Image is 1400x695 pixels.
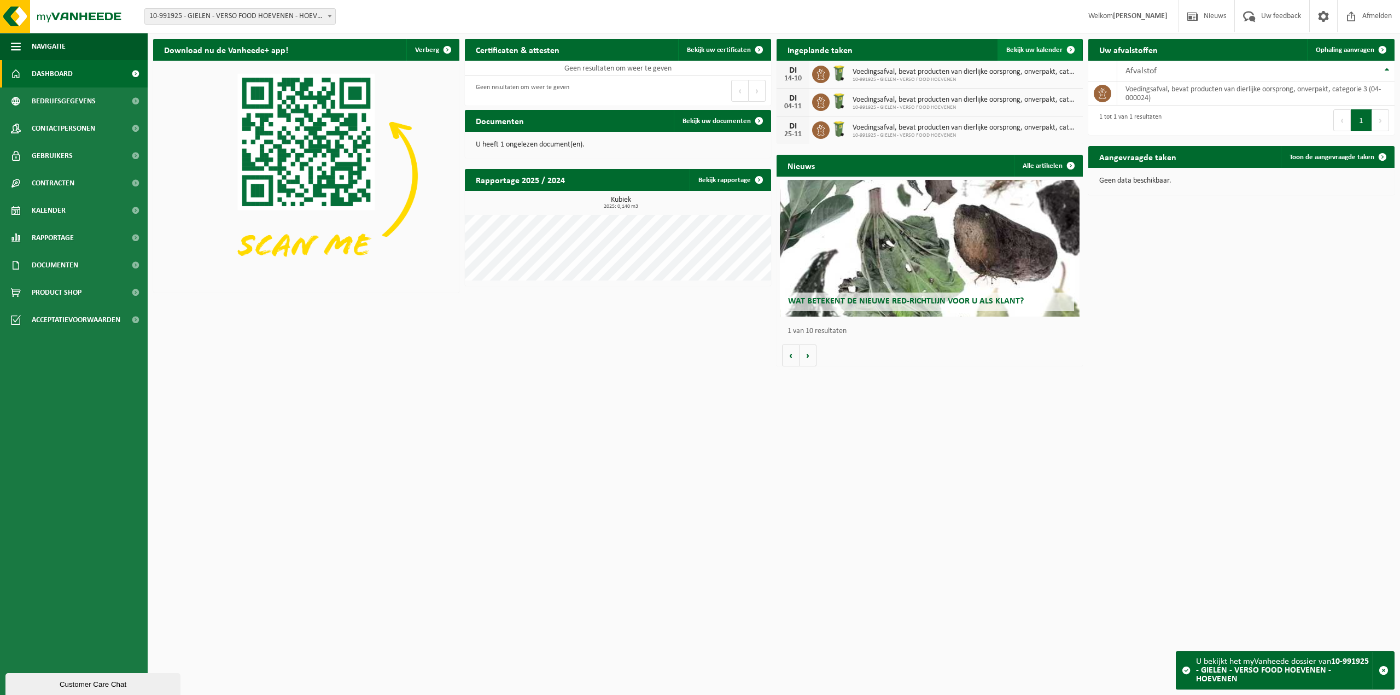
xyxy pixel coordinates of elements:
[1014,155,1082,177] a: Alle artikelen
[476,141,760,149] p: U heeft 1 ongelezen document(en).
[5,671,183,695] iframe: chat widget
[144,8,336,25] span: 10-991925 - GIELEN - VERSO FOOD HOEVENEN - HOEVENEN
[1094,108,1162,132] div: 1 tot 1 van 1 resultaten
[678,39,770,61] a: Bekijk uw certificaten
[145,9,335,24] span: 10-991925 - GIELEN - VERSO FOOD HOEVENEN - HOEVENEN
[32,170,74,197] span: Contracten
[1006,46,1063,54] span: Bekijk uw kalender
[465,110,535,131] h2: Documenten
[415,46,439,54] span: Verberg
[153,39,299,60] h2: Download nu de Vanheede+ app!
[32,306,120,334] span: Acceptatievoorwaarden
[32,197,66,224] span: Kalender
[853,68,1077,77] span: Voedingsafval, bevat producten van dierlijke oorsprong, onverpakt, categorie 3
[1281,146,1393,168] a: Toon de aangevraagde taken
[830,64,848,83] img: WB-0140-HPE-GN-50
[1113,12,1168,20] strong: [PERSON_NAME]
[1099,177,1384,185] p: Geen data beschikbaar.
[465,169,576,190] h2: Rapportage 2025 / 2024
[853,104,1077,111] span: 10-991925 - GIELEN - VERSO FOOD HOEVENEN
[32,33,66,60] span: Navigatie
[1307,39,1393,61] a: Ophaling aanvragen
[690,169,770,191] a: Bekijk rapportage
[830,120,848,138] img: WB-0140-HPE-GN-50
[782,75,804,83] div: 14-10
[465,39,570,60] h2: Certificaten & attesten
[1316,46,1374,54] span: Ophaling aanvragen
[1088,39,1169,60] h2: Uw afvalstoffen
[1196,657,1369,684] strong: 10-991925 - GIELEN - VERSO FOOD HOEVENEN - HOEVENEN
[1117,81,1395,106] td: voedingsafval, bevat producten van dierlijke oorsprong, onverpakt, categorie 3 (04-000024)
[780,180,1080,317] a: Wat betekent de nieuwe RED-richtlijn voor u als klant?
[32,87,96,115] span: Bedrijfsgegevens
[777,155,826,176] h2: Nieuws
[32,115,95,142] span: Contactpersonen
[853,77,1077,83] span: 10-991925 - GIELEN - VERSO FOOD HOEVENEN
[749,80,766,102] button: Next
[830,92,848,110] img: WB-0140-HPE-GN-50
[153,61,459,290] img: Download de VHEPlus App
[682,118,751,125] span: Bekijk uw documenten
[1372,109,1389,131] button: Next
[470,204,771,209] span: 2025: 0,140 m3
[853,96,1077,104] span: Voedingsafval, bevat producten van dierlijke oorsprong, onverpakt, categorie 3
[32,224,74,252] span: Rapportage
[1333,109,1351,131] button: Previous
[1196,652,1373,689] div: U bekijkt het myVanheede dossier van
[777,39,864,60] h2: Ingeplande taken
[32,252,78,279] span: Documenten
[687,46,751,54] span: Bekijk uw certificaten
[782,131,804,138] div: 25-11
[800,344,816,366] button: Volgende
[406,39,458,61] button: Verberg
[731,80,749,102] button: Previous
[788,297,1024,306] span: Wat betekent de nieuwe RED-richtlijn voor u als klant?
[782,344,800,366] button: Vorige
[465,61,771,76] td: Geen resultaten om weer te geven
[997,39,1082,61] a: Bekijk uw kalender
[32,142,73,170] span: Gebruikers
[32,60,73,87] span: Dashboard
[782,66,804,75] div: DI
[32,279,81,306] span: Product Shop
[1290,154,1374,161] span: Toon de aangevraagde taken
[853,124,1077,132] span: Voedingsafval, bevat producten van dierlijke oorsprong, onverpakt, categorie 3
[1088,146,1187,167] h2: Aangevraagde taken
[1351,109,1372,131] button: 1
[853,132,1077,139] span: 10-991925 - GIELEN - VERSO FOOD HOEVENEN
[470,79,569,103] div: Geen resultaten om weer te geven
[1125,67,1157,75] span: Afvalstof
[787,328,1077,335] p: 1 van 10 resultaten
[782,122,804,131] div: DI
[782,94,804,103] div: DI
[782,103,804,110] div: 04-11
[674,110,770,132] a: Bekijk uw documenten
[470,196,771,209] h3: Kubiek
